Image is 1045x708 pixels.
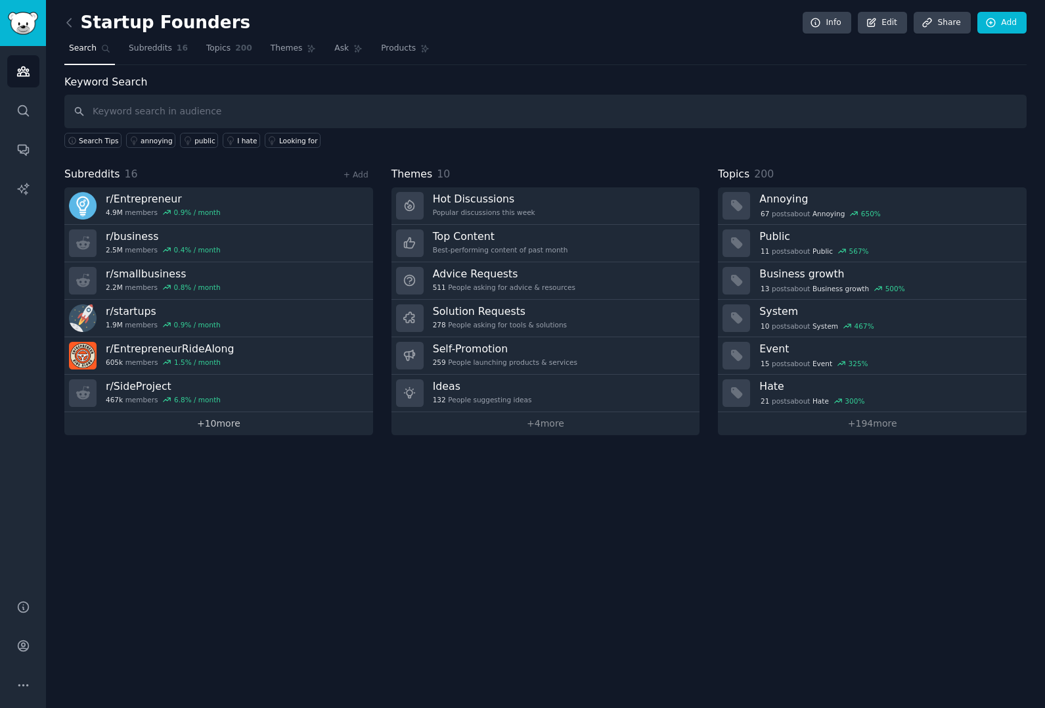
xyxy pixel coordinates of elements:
[391,300,700,337] a: Solution Requests278People asking for tools & solutions
[64,166,120,183] span: Subreddits
[381,43,416,55] span: Products
[106,208,123,217] span: 4.9M
[718,375,1027,412] a: Hate21postsaboutHate300%
[141,136,173,145] div: annoying
[759,267,1017,281] h3: Business growth
[69,342,97,369] img: EntrepreneurRideAlong
[334,43,349,55] span: Ask
[391,262,700,300] a: Advice Requests511People asking for advice & resources
[106,229,221,243] h3: r/ business
[344,170,368,179] a: + Add
[174,208,221,217] div: 0.9 % / month
[106,395,123,404] span: 467k
[861,209,881,218] div: 650 %
[759,395,866,407] div: post s about
[761,284,769,293] span: 13
[174,320,221,329] div: 0.9 % / month
[759,379,1017,393] h3: Hate
[812,209,845,218] span: Annoying
[106,192,221,206] h3: r/ Entrepreneur
[433,229,568,243] h3: Top Content
[106,245,221,254] div: members
[718,262,1027,300] a: Business growth13postsaboutBusiness growth500%
[754,168,774,180] span: 200
[69,304,97,332] img: startups
[433,395,532,404] div: People suggesting ideas
[177,43,188,55] span: 16
[265,133,321,148] a: Looking for
[433,320,446,329] span: 278
[180,133,218,148] a: public
[914,12,970,34] a: Share
[279,136,318,145] div: Looking for
[64,95,1027,128] input: Keyword search in audience
[106,283,221,292] div: members
[391,412,700,435] a: +4more
[330,38,367,65] a: Ask
[106,342,234,356] h3: r/ EntrepreneurRideAlong
[433,395,446,404] span: 132
[64,412,373,435] a: +10more
[433,245,568,254] div: Best-performing content of past month
[759,245,870,257] div: post s about
[237,136,257,145] div: I hate
[202,38,257,65] a: Topics200
[391,166,433,183] span: Themes
[812,396,829,406] span: Hate
[718,166,749,183] span: Topics
[64,375,373,412] a: r/SideProject467kmembers6.8% / month
[759,320,875,332] div: post s about
[812,321,838,331] span: System
[106,320,221,329] div: members
[8,12,38,35] img: GummySearch logo
[759,229,1017,243] h3: Public
[106,304,221,318] h3: r/ startups
[855,321,874,331] div: 467 %
[803,12,851,34] a: Info
[761,247,769,256] span: 11
[64,133,122,148] button: Search Tips
[812,247,833,256] span: Public
[106,208,221,217] div: members
[174,358,221,367] div: 1.5 % / month
[391,337,700,375] a: Self-Promotion259People launching products & services
[124,38,192,65] a: Subreddits16
[271,43,303,55] span: Themes
[433,192,535,206] h3: Hot Discussions
[761,209,769,218] span: 67
[849,247,869,256] div: 567 %
[391,187,700,225] a: Hot DiscussionsPopular discussions this week
[64,337,373,375] a: r/EntrepreneurRideAlong605kmembers1.5% / month
[129,43,172,55] span: Subreddits
[849,359,868,368] div: 325 %
[125,168,138,180] span: 16
[433,342,577,356] h3: Self-Promotion
[106,283,123,292] span: 2.2M
[433,304,567,318] h3: Solution Requests
[437,168,450,180] span: 10
[759,283,906,295] div: post s about
[174,395,221,404] div: 6.8 % / month
[718,225,1027,262] a: Public11postsaboutPublic567%
[845,396,864,406] div: 300 %
[759,342,1017,356] h3: Event
[266,38,321,65] a: Themes
[433,208,535,217] div: Popular discussions this week
[759,192,1017,206] h3: Annoying
[106,358,234,367] div: members
[174,245,221,254] div: 0.4 % / month
[64,76,147,88] label: Keyword Search
[69,192,97,220] img: Entrepreneur
[761,396,769,406] span: 21
[106,395,221,404] div: members
[376,38,434,65] a: Products
[761,321,769,331] span: 10
[759,208,881,220] div: post s about
[433,358,446,367] span: 259
[433,358,577,367] div: People launching products & services
[718,300,1027,337] a: System10postsaboutSystem467%
[106,379,221,393] h3: r/ SideProject
[391,225,700,262] a: Top ContentBest-performing content of past month
[106,245,123,254] span: 2.5M
[718,337,1027,375] a: Event15postsaboutEvent325%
